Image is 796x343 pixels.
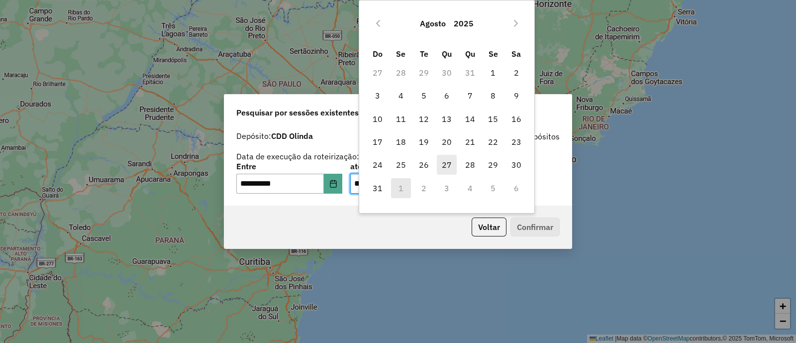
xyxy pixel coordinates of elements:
[414,132,434,152] span: 19
[324,174,343,194] button: Choose Date
[414,109,434,129] span: 12
[368,132,388,152] span: 17
[412,108,435,130] td: 12
[506,132,526,152] span: 23
[483,155,503,175] span: 29
[420,49,428,59] span: Te
[412,130,435,153] td: 19
[459,130,482,153] td: 21
[460,109,480,129] span: 14
[460,132,480,152] span: 21
[483,86,503,106] span: 8
[482,130,504,153] td: 22
[236,150,359,162] label: Data de execução da roteirização:
[435,108,458,130] td: 13
[350,160,456,172] label: até
[370,15,386,31] button: Previous Month
[482,153,504,176] td: 29
[368,155,388,175] span: 24
[271,131,313,141] strong: CDD Olinda
[506,155,526,175] span: 30
[366,84,389,107] td: 3
[504,61,527,84] td: 2
[437,155,457,175] span: 27
[465,49,475,59] span: Qu
[506,86,526,106] span: 9
[504,108,527,130] td: 16
[366,61,389,84] td: 27
[366,130,389,153] td: 17
[504,177,527,200] td: 6
[368,178,388,198] span: 31
[389,108,412,130] td: 11
[435,153,458,176] td: 27
[368,109,388,129] span: 10
[391,132,411,152] span: 18
[472,218,506,236] button: Voltar
[460,86,480,106] span: 7
[236,107,359,118] span: Pesquisar por sessões existentes
[368,86,388,106] span: 3
[412,153,435,176] td: 26
[389,153,412,176] td: 25
[504,84,527,107] td: 9
[389,61,412,84] td: 28
[412,177,435,200] td: 2
[236,130,313,142] label: Depósito:
[437,132,457,152] span: 20
[506,109,526,129] span: 16
[508,15,524,31] button: Next Month
[459,61,482,84] td: 31
[373,49,383,59] span: Do
[504,153,527,176] td: 30
[435,61,458,84] td: 30
[460,155,480,175] span: 28
[396,49,405,59] span: Se
[482,177,504,200] td: 5
[391,109,411,129] span: 11
[437,86,457,106] span: 6
[236,160,342,172] label: Entre
[504,130,527,153] td: 23
[412,84,435,107] td: 5
[414,86,434,106] span: 5
[412,61,435,84] td: 29
[389,177,412,200] td: 1
[459,153,482,176] td: 28
[506,63,526,83] span: 2
[435,130,458,153] td: 20
[435,177,458,200] td: 3
[459,108,482,130] td: 14
[459,177,482,200] td: 4
[482,61,504,84] td: 1
[511,49,521,59] span: Sa
[483,63,503,83] span: 1
[391,86,411,106] span: 4
[416,11,450,35] button: Choose Month
[482,108,504,130] td: 15
[389,84,412,107] td: 4
[482,84,504,107] td: 8
[483,132,503,152] span: 22
[435,84,458,107] td: 6
[366,153,389,176] td: 24
[489,49,498,59] span: Se
[366,177,389,200] td: 31
[391,155,411,175] span: 25
[437,109,457,129] span: 13
[483,109,503,129] span: 15
[442,49,452,59] span: Qu
[366,108,389,130] td: 10
[414,155,434,175] span: 26
[450,11,478,35] button: Choose Year
[389,130,412,153] td: 18
[459,84,482,107] td: 7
